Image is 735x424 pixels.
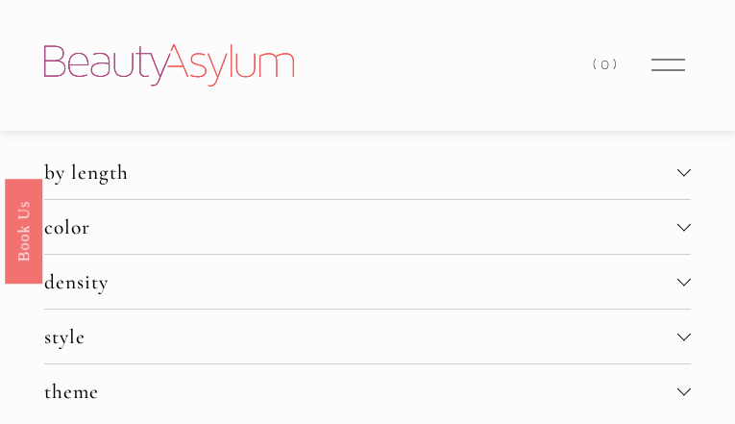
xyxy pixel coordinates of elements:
[593,52,620,78] a: (0)
[44,310,691,363] button: style
[44,255,691,309] button: density
[44,145,691,199] button: by length
[5,178,42,283] a: Book Us
[44,364,691,418] button: theme
[613,56,621,73] span: )
[593,56,600,73] span: (
[44,324,677,349] span: style
[44,44,294,87] img: Beauty Asylum | Bridal Hair &amp; Makeup Charlotte &amp; Atlanta
[44,200,691,254] button: color
[44,214,677,239] span: color
[44,160,677,185] span: by length
[44,269,677,294] span: density
[600,56,613,73] span: 0
[44,379,677,404] span: theme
